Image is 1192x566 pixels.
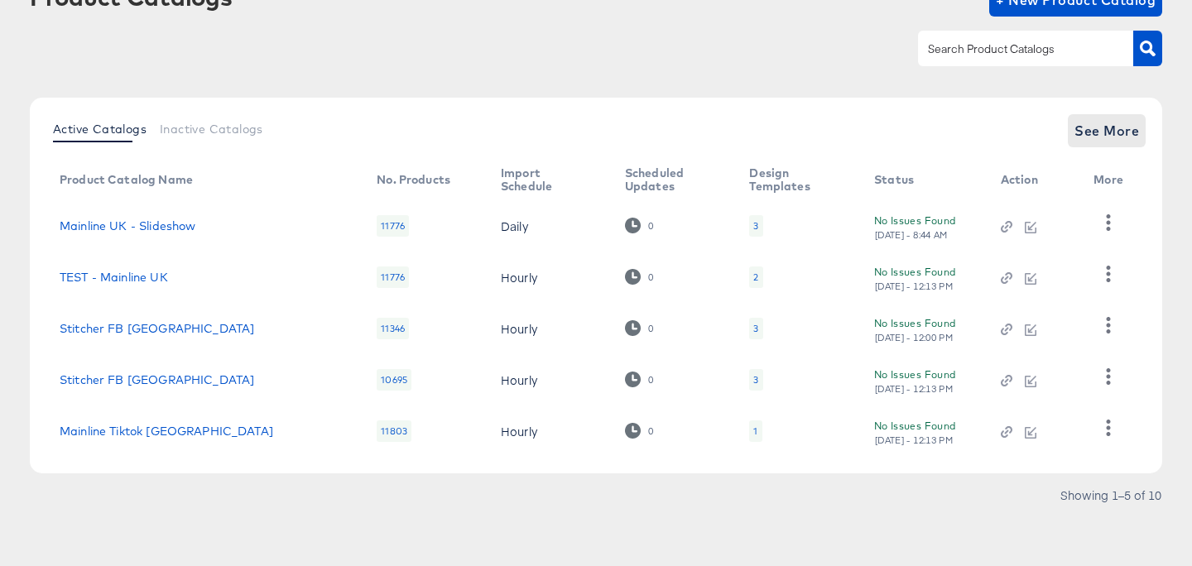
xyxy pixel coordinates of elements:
[749,318,762,339] div: 3
[753,271,758,284] div: 2
[625,269,654,285] div: 0
[625,423,654,439] div: 0
[377,215,409,237] div: 11776
[647,374,654,386] div: 0
[647,425,654,437] div: 0
[753,322,758,335] div: 3
[1074,119,1139,142] span: See More
[625,372,654,387] div: 0
[625,320,654,336] div: 0
[988,161,1081,200] th: Action
[488,354,612,405] td: Hourly
[1080,161,1143,200] th: More
[861,161,988,200] th: Status
[753,424,757,438] div: 1
[53,122,147,136] span: Active Catalogs
[647,271,654,283] div: 0
[749,215,762,237] div: 3
[488,303,612,354] td: Hourly
[753,219,758,233] div: 3
[749,420,762,442] div: 1
[501,166,592,193] div: Import Schedule
[1068,114,1146,147] button: See More
[377,266,409,288] div: 11776
[647,220,654,232] div: 0
[488,252,612,303] td: Hourly
[60,271,168,284] a: TEST - Mainline UK
[1060,489,1162,501] div: Showing 1–5 of 10
[377,318,409,339] div: 11346
[377,173,450,186] div: No. Products
[160,122,263,136] span: Inactive Catalogs
[60,373,254,386] a: Stitcher FB [GEOGRAPHIC_DATA]
[753,373,758,386] div: 3
[625,218,654,233] div: 0
[925,40,1101,59] input: Search Product Catalogs
[377,420,411,442] div: 11803
[488,200,612,252] td: Daily
[647,323,654,334] div: 0
[60,219,195,233] a: Mainline UK - Slideshow
[60,173,193,186] div: Product Catalog Name
[625,166,717,193] div: Scheduled Updates
[749,369,762,391] div: 3
[60,322,254,335] a: Stitcher FB [GEOGRAPHIC_DATA]
[377,369,411,391] div: 10695
[60,424,273,438] a: Mainline Tiktok [GEOGRAPHIC_DATA]
[749,266,762,288] div: 2
[488,405,612,457] td: Hourly
[749,166,841,193] div: Design Templates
